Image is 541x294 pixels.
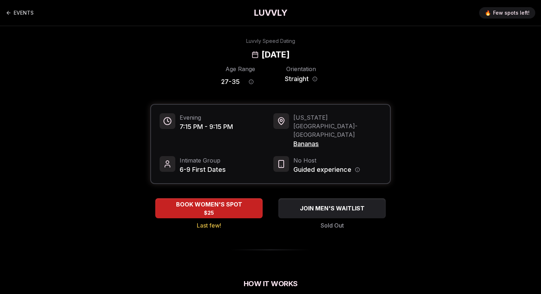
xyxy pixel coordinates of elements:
span: 🔥 [485,9,491,16]
span: Intimate Group [180,156,226,165]
h2: [DATE] [262,49,289,60]
span: Straight [285,74,309,84]
span: 7:15 PM - 9:15 PM [180,122,233,132]
span: No Host [293,156,360,165]
a: LUVVLY [254,7,287,19]
span: Last few! [197,221,221,230]
span: [US_STATE][GEOGRAPHIC_DATA] - [GEOGRAPHIC_DATA] [293,113,381,139]
div: Age Range [221,65,259,73]
button: Age range information [243,74,259,90]
span: BOOK WOMEN'S SPOT [175,200,244,209]
h2: How It Works [150,279,391,289]
div: Orientation [282,65,320,73]
span: Bananas [293,139,381,149]
button: Orientation information [312,76,317,81]
span: $25 [204,209,214,216]
span: Few spots left! [493,9,530,16]
button: BOOK WOMEN'S SPOT - Last few! [155,198,263,218]
span: 6-9 First Dates [180,165,226,175]
div: Luvvly Speed Dating [246,38,295,45]
button: Host information [355,167,360,172]
a: Back to events [6,6,34,20]
span: Evening [180,113,233,122]
span: Guided experience [293,165,351,175]
button: JOIN MEN'S WAITLIST - Sold Out [278,198,386,218]
span: 27 - 35 [221,77,240,87]
span: JOIN MEN'S WAITLIST [298,204,366,213]
span: Sold Out [321,221,344,230]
